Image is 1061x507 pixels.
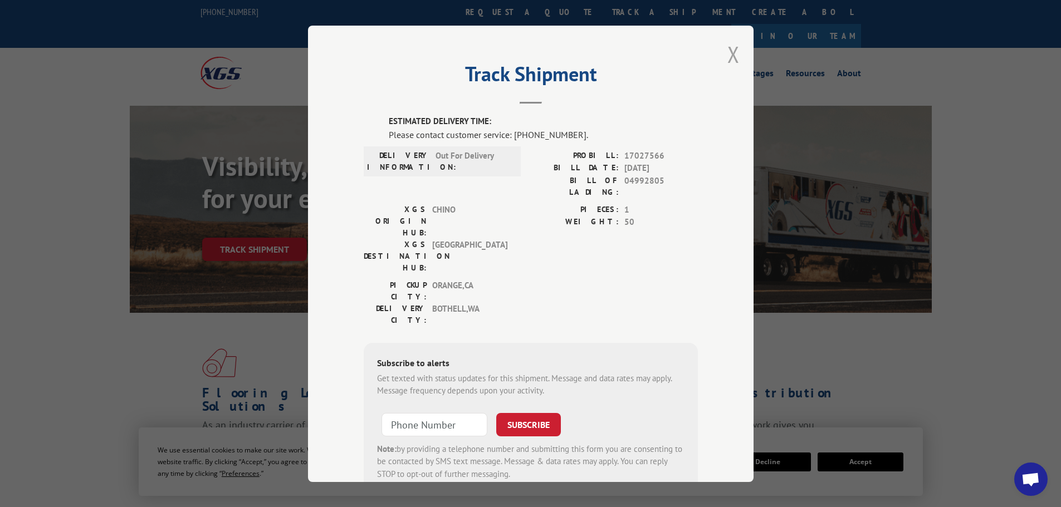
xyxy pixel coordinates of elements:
[364,279,427,302] label: PICKUP CITY:
[531,162,619,175] label: BILL DATE:
[531,149,619,162] label: PROBILL:
[1014,462,1048,496] div: Open chat
[377,442,684,480] div: by providing a telephone number and submitting this form you are consenting to be contacted by SM...
[389,115,698,128] label: ESTIMATED DELIVERY TIME:
[364,203,427,238] label: XGS ORIGIN HUB:
[377,372,684,397] div: Get texted with status updates for this shipment. Message and data rates may apply. Message frequ...
[377,356,684,372] div: Subscribe to alerts
[531,174,619,198] label: BILL OF LADING:
[624,162,698,175] span: [DATE]
[496,412,561,436] button: SUBSCRIBE
[531,216,619,229] label: WEIGHT:
[364,238,427,273] label: XGS DESTINATION HUB:
[531,203,619,216] label: PIECES:
[432,203,507,238] span: CHINO
[382,412,487,436] input: Phone Number
[367,149,430,173] label: DELIVERY INFORMATION:
[432,279,507,302] span: ORANGE , CA
[364,302,427,326] label: DELIVERY CITY:
[624,216,698,229] span: 50
[436,149,511,173] span: Out For Delivery
[432,302,507,326] span: BOTHELL , WA
[377,443,397,454] strong: Note:
[624,203,698,216] span: 1
[364,66,698,87] h2: Track Shipment
[624,149,698,162] span: 17027566
[389,127,698,141] div: Please contact customer service: [PHONE_NUMBER].
[432,238,507,273] span: [GEOGRAPHIC_DATA]
[727,40,740,69] button: Close modal
[624,174,698,198] span: 04992805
